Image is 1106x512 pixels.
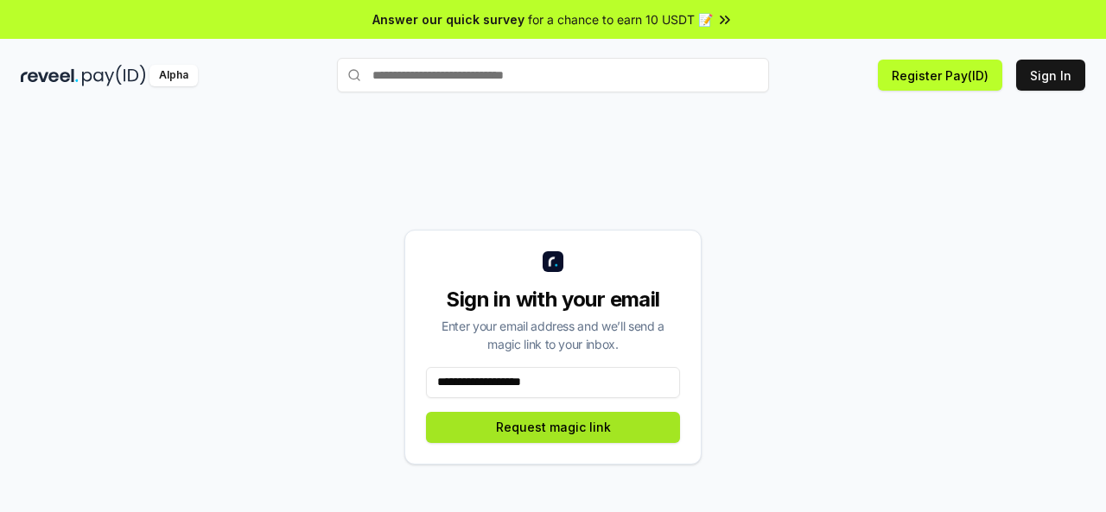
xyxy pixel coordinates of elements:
img: reveel_dark [21,65,79,86]
span: Answer our quick survey [372,10,524,28]
img: logo_small [543,251,563,272]
div: Enter your email address and we’ll send a magic link to your inbox. [426,317,680,353]
button: Sign In [1016,60,1085,91]
div: Sign in with your email [426,286,680,313]
div: Alpha [149,65,198,86]
span: for a chance to earn 10 USDT 📝 [528,10,713,28]
button: Register Pay(ID) [878,60,1002,91]
button: Request magic link [426,412,680,443]
img: pay_id [82,65,146,86]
